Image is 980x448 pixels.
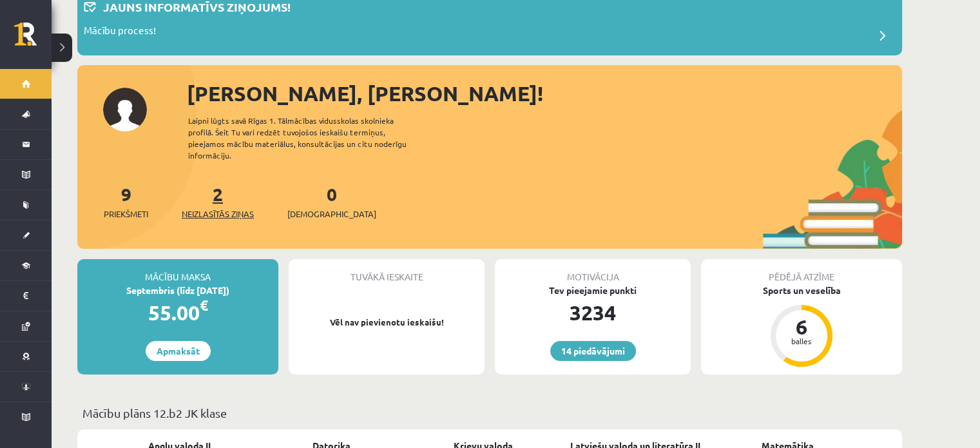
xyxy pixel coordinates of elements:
[182,182,254,220] a: 2Neizlasītās ziņas
[82,404,897,422] p: Mācību plāns 12.b2 JK klase
[495,297,691,328] div: 3234
[495,284,691,297] div: Tev pieejamie punkti
[104,208,148,220] span: Priekšmeti
[188,115,429,161] div: Laipni lūgts savā Rīgas 1. Tālmācības vidusskolas skolnieka profilā. Šeit Tu vari redzēt tuvojošo...
[701,284,902,369] a: Sports un veselība 6 balles
[287,208,376,220] span: [DEMOGRAPHIC_DATA]
[182,208,254,220] span: Neizlasītās ziņas
[287,182,376,220] a: 0[DEMOGRAPHIC_DATA]
[146,341,211,361] a: Apmaksāt
[495,259,691,284] div: Motivācija
[550,341,636,361] a: 14 piedāvājumi
[200,296,208,315] span: €
[295,316,478,329] p: Vēl nav pievienotu ieskaišu!
[782,337,821,345] div: balles
[104,182,148,220] a: 9Priekšmeti
[187,78,902,109] div: [PERSON_NAME], [PERSON_NAME]!
[14,23,52,55] a: Rīgas 1. Tālmācības vidusskola
[782,317,821,337] div: 6
[77,297,278,328] div: 55.00
[77,259,278,284] div: Mācību maksa
[84,23,156,41] p: Mācību process!
[289,259,485,284] div: Tuvākā ieskaite
[701,284,902,297] div: Sports un veselība
[701,259,902,284] div: Pēdējā atzīme
[77,284,278,297] div: Septembris (līdz [DATE])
